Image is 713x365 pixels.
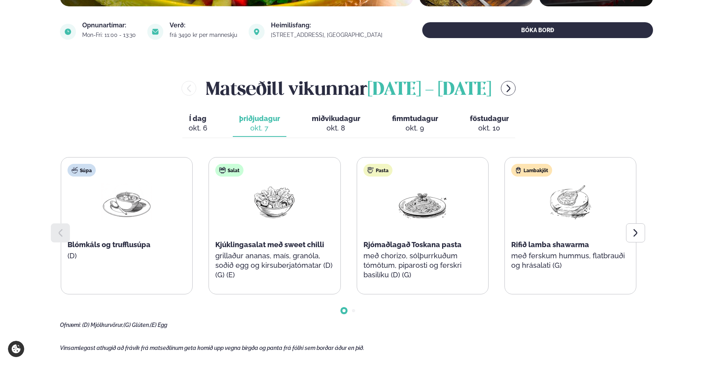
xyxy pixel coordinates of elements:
[464,111,515,137] button: föstudagur okt. 10
[305,111,367,137] button: miðvikudagur okt. 8
[219,167,226,173] img: salad.svg
[206,75,491,101] h2: Matseðill vikunnar
[342,309,346,312] span: Go to slide 1
[511,240,589,249] span: Rifið lamba shawarma
[249,24,265,40] img: image alt
[215,240,324,249] span: Kjúklingasalat með sweet chilli
[82,32,138,38] div: Mon-Fri: 11:00 - 13:30
[215,164,243,177] div: Salat
[82,322,124,328] span: (D) Mjólkurvörur,
[312,114,360,123] span: miðvikudagur
[501,81,516,96] button: menu-btn-right
[182,111,214,137] button: Í dag okt. 6
[249,183,300,220] img: Salad.png
[511,251,630,270] p: með ferskum hummus, flatbrauði og hrásalati (G)
[312,123,360,133] div: okt. 8
[170,22,239,29] div: Verð:
[271,30,385,40] a: link
[8,341,24,357] a: Cookie settings
[511,164,552,177] div: Lambakjöt
[422,22,653,38] button: BÓKA BORÐ
[352,309,355,312] span: Go to slide 2
[68,251,186,261] p: (D)
[215,251,334,280] p: grillaður ananas, maís, granóla, soðið egg og kirsuberjatómatar (D) (G) (E)
[271,22,385,29] div: Heimilisfang:
[239,123,280,133] div: okt. 7
[189,123,207,133] div: okt. 6
[367,81,491,99] span: [DATE] - [DATE]
[147,24,163,40] img: image alt
[515,167,522,173] img: Lamb.svg
[363,240,462,249] span: Rjómaðlagað Toskana pasta
[82,22,138,29] div: Opnunartímar:
[60,24,76,40] img: image alt
[363,164,392,177] div: Pasta
[124,322,150,328] span: (G) Glúten,
[101,183,152,220] img: Soup.png
[470,114,509,123] span: föstudagur
[60,345,364,351] span: Vinsamlegast athugið að frávik frá matseðlinum geta komið upp vegna birgða og panta frá fólki sem...
[545,183,596,220] img: Lamb-Meat.png
[68,164,96,177] div: Súpa
[470,123,509,133] div: okt. 10
[233,111,286,137] button: þriðjudagur okt. 7
[239,114,280,123] span: þriðjudagur
[363,251,482,280] p: með chorizo, sólþurrkuðum tómötum, piparosti og ferskri basilíku (D) (G)
[386,111,444,137] button: fimmtudagur okt. 9
[71,167,78,173] img: soup.svg
[182,81,196,96] button: menu-btn-left
[367,167,374,173] img: pasta.svg
[170,32,239,38] div: frá 3490 kr per manneskju
[397,183,448,220] img: Spagetti.png
[392,114,438,123] span: fimmtudagur
[60,322,81,328] span: Ofnæmi:
[189,114,207,123] span: Í dag
[392,123,438,133] div: okt. 9
[150,322,167,328] span: (E) Egg
[68,240,151,249] span: Blómkáls og trufflusúpa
